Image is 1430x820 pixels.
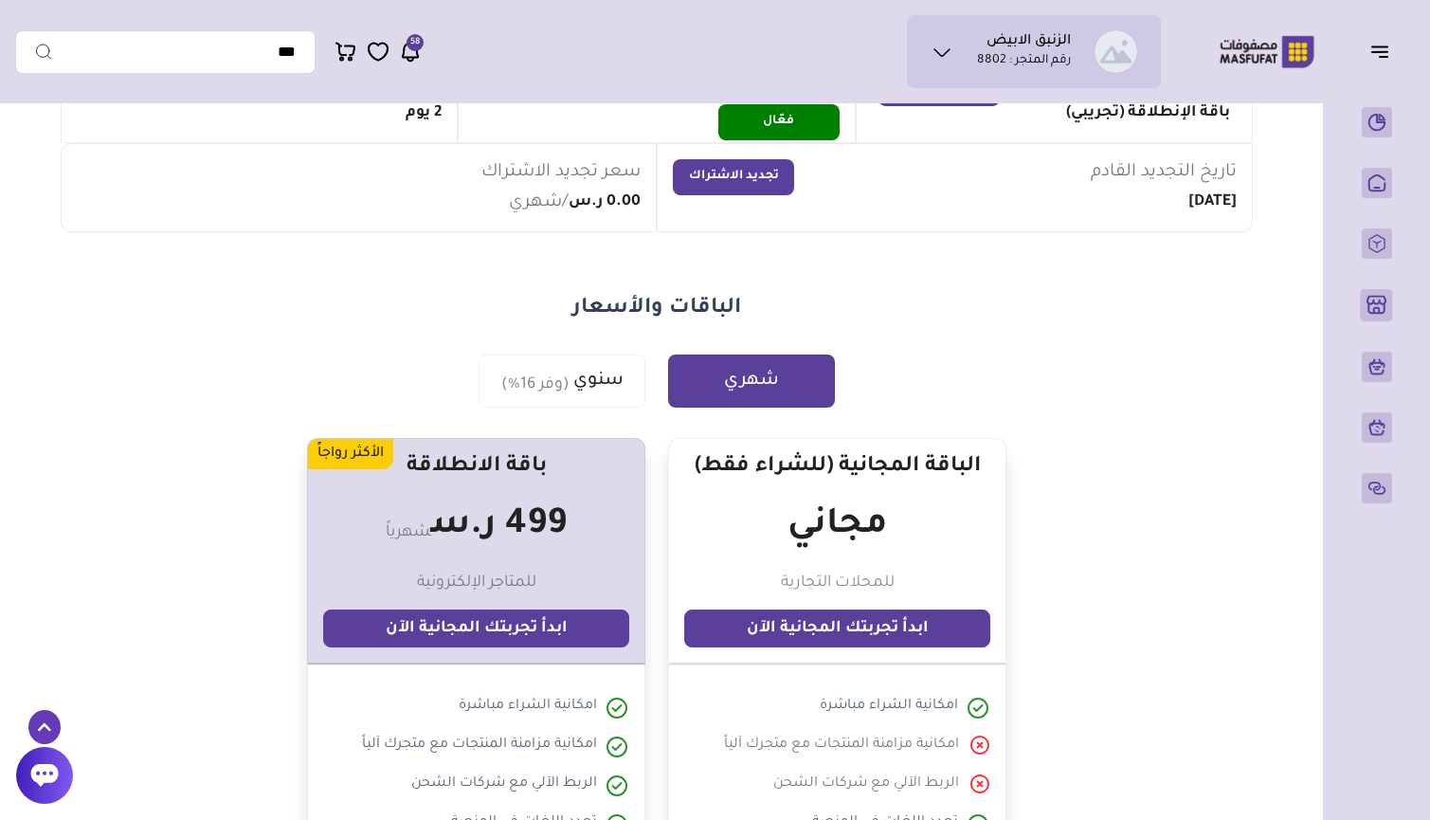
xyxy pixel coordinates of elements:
[411,774,597,797] div: الربط الآلي مع شركات الشحن
[1206,33,1328,70] img: Logo
[15,294,1298,324] h1: الباقات والأسعار
[481,159,641,186] span: سعر تجديد الاشتراك
[684,610,990,647] a: ابدأ تجربتك المجانية الآن
[479,355,645,408] button: سنوي(وفر 16%)
[987,33,1071,52] h1: الزنبق الابيض
[417,572,536,594] p: للمتاجر الإلكترونية
[399,40,422,64] a: 58
[407,454,547,481] h1: باقة الانطلاقة
[1066,104,1230,123] h1: باقة الإنطلاقة (تجريبي)
[501,374,570,396] sub: (وفر 16%)
[787,496,888,556] h1: مجاني
[509,190,569,216] span: /شهري
[1095,30,1137,73] img: الزنبق الابيض
[673,159,794,195] button: تجديد الاشتراك
[406,104,442,123] h1: 2 يوم
[569,193,641,212] h1: 0.00 ر.س
[308,439,393,469] div: الأكثر رواجاً
[362,735,597,758] div: امكانية مزامنة المنتجات مع متجرك آلياً
[459,696,597,720] div: امكانية الشراء مباشرة
[410,34,420,51] span: 58
[386,524,431,541] sub: شهرياً
[977,52,1071,71] p: رقم المتجر : 8802
[668,355,835,408] button: شهري
[323,610,629,647] a: ابدأ تجربتك المجانية الآن
[386,496,567,556] h1: 499 ر.س
[781,572,895,594] p: للمحلات التجارية
[773,774,959,797] div: الربط الآلي مع شركات الشحن
[1188,193,1237,212] h1: [DATE]
[724,735,959,758] div: امكانية مزامنة المنتجات مع متجرك آلياً
[718,104,840,140] button: فعّال
[820,696,958,720] div: امكانية الشراء مباشرة
[695,454,981,481] h1: الباقة المجانية (للشراء فقط)
[1091,159,1237,186] span: تاريخ التجديد القادم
